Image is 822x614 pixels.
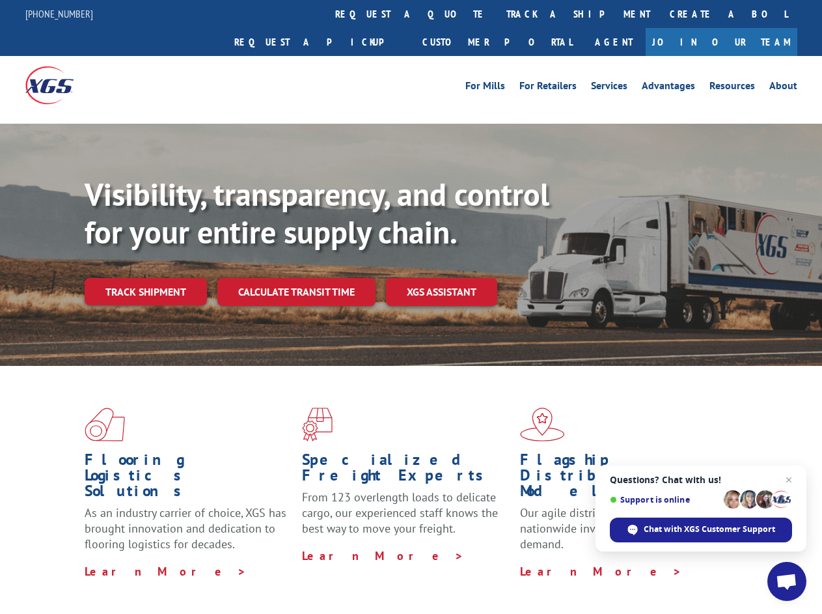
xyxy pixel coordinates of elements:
img: xgs-icon-flagship-distribution-model-red [520,408,565,441]
img: xgs-icon-total-supply-chain-intelligence-red [85,408,125,441]
a: Learn More > [85,564,247,579]
a: Customer Portal [413,28,582,56]
span: As an industry carrier of choice, XGS has brought innovation and dedication to flooring logistics... [85,505,286,551]
a: Request a pickup [225,28,413,56]
div: Open chat [767,562,806,601]
a: [PHONE_NUMBER] [25,7,93,20]
span: Close chat [781,472,797,488]
p: From 123 overlength loads to delicate cargo, our experienced staff knows the best way to move you... [302,490,510,548]
a: XGS ASSISTANT [386,278,497,306]
span: Our agile distribution network gives you nationwide inventory management on demand. [520,505,724,551]
a: Advantages [642,81,695,95]
span: Questions? Chat with us! [610,475,792,485]
img: xgs-icon-focused-on-flooring-red [302,408,333,441]
a: Track shipment [85,278,207,305]
a: Services [591,81,627,95]
span: Chat with XGS Customer Support [644,523,775,535]
a: Learn More > [302,548,464,563]
a: Calculate transit time [217,278,376,306]
a: Learn More > [520,564,682,579]
h1: Specialized Freight Experts [302,452,510,490]
a: Resources [709,81,755,95]
div: Chat with XGS Customer Support [610,518,792,542]
span: Support is online [610,495,719,505]
a: For Retailers [519,81,577,95]
h1: Flooring Logistics Solutions [85,452,292,505]
h1: Flagship Distribution Model [520,452,728,505]
a: For Mills [465,81,505,95]
a: Agent [582,28,646,56]
a: About [769,81,797,95]
b: Visibility, transparency, and control for your entire supply chain. [85,174,549,252]
a: Join Our Team [646,28,797,56]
